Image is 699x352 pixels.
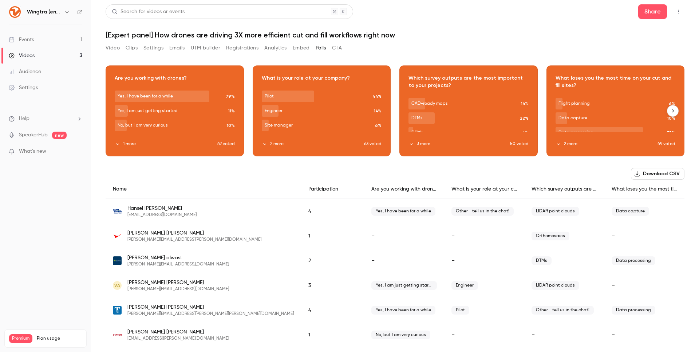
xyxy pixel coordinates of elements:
[127,237,261,243] span: [PERSON_NAME][EMAIL_ADDRESS][PERSON_NAME][DOMAIN_NAME]
[301,323,364,347] div: 1
[262,141,364,147] button: 2 more
[52,132,67,139] span: new
[673,6,684,17] button: Top Bar Actions
[364,224,444,248] div: –
[444,248,524,273] div: –
[114,282,120,289] span: VA
[532,232,569,240] span: Orthomosaics
[371,331,430,339] span: No, but I am very curious
[106,42,120,54] button: Video
[301,298,364,323] div: 4
[301,180,364,199] div: Participation
[127,212,197,218] span: [EMAIL_ADDRESS][DOMAIN_NAME]
[451,281,478,290] span: Engineer
[127,336,229,341] span: [EMAIL_ADDRESS][PERSON_NAME][DOMAIN_NAME]
[143,42,163,54] button: Settings
[74,148,82,155] iframe: Noticeable Trigger
[612,256,655,265] span: Data processing
[191,42,220,54] button: UTM builder
[106,224,684,248] div: danny.allen@conocophillips.com
[112,8,185,16] div: Search for videos or events
[371,207,435,216] span: Yes, I have been for a while
[301,273,364,298] div: 3
[127,311,294,317] span: [PERSON_NAME][EMAIL_ADDRESS][PERSON_NAME][PERSON_NAME][DOMAIN_NAME]
[301,248,364,273] div: 2
[532,207,579,216] span: LIDAR point clouds
[127,328,229,336] span: [PERSON_NAME] [PERSON_NAME]
[113,331,122,339] img: barton.com
[604,224,684,248] div: –
[408,141,510,147] button: 3 more
[451,207,514,216] span: Other - tell us in the chat!
[19,131,48,139] a: SpeakerHub
[604,323,684,347] div: –
[9,84,38,91] div: Settings
[9,334,32,343] span: Premium
[316,42,326,54] button: Polls
[106,323,684,347] div: jbarnhart@barton.com
[169,42,185,54] button: Emails
[127,261,229,267] span: [PERSON_NAME][EMAIL_ADDRESS][DOMAIN_NAME]
[604,273,684,298] div: –
[113,232,122,240] img: conocophillips.com
[612,306,655,315] span: Data processing
[226,42,258,54] button: Registrations
[371,306,435,315] span: Yes, I have been for a while
[19,148,46,155] span: What's new
[115,141,217,147] button: 1 more
[127,279,229,286] span: [PERSON_NAME] [PERSON_NAME]
[364,248,444,273] div: –
[106,298,684,323] div: matt.aschbrenner@towill.com
[127,286,229,292] span: [PERSON_NAME][EMAIL_ADDRESS][DOMAIN_NAME]
[332,42,342,54] button: CTA
[113,256,122,265] img: geoverra.com
[113,306,122,315] img: towill.com
[27,8,61,16] h6: Wingtra (english)
[604,180,684,199] div: What loses you the most time on your cut and fill sites?
[364,180,444,199] div: Are you working with drones?
[524,180,604,199] div: Which survey outputs are the most important to your projects?
[532,281,579,290] span: LIDAR point clouds
[19,115,29,123] span: Help
[9,115,82,123] li: help-dropdown-opener
[532,306,594,315] span: Other - tell us in the chat!
[371,281,437,290] span: Yes, I am just getting started
[556,141,658,147] button: 2 more
[127,229,261,237] span: [PERSON_NAME] [PERSON_NAME]
[301,199,364,224] div: 4
[532,256,552,265] span: DTMs
[9,6,21,18] img: Wingtra (english)
[113,209,122,214] img: cdmsmith.com
[612,207,649,216] span: Data capture
[301,224,364,248] div: 1
[264,42,287,54] button: Analytics
[127,205,197,212] span: Hansel [PERSON_NAME]
[9,36,34,43] div: Events
[106,31,684,39] h1: [Expert panel] How drones are driving 3X more efficient cut and fill workflows right now
[127,304,294,311] span: [PERSON_NAME] [PERSON_NAME]
[106,273,684,298] div: victor.aristizabalt@campusucc.edu.co
[444,323,524,347] div: –
[638,4,667,19] button: Share
[524,323,604,347] div: –
[444,180,524,199] div: What is your role at your company?
[9,52,35,59] div: Videos
[126,42,138,54] button: Clips
[9,68,41,75] div: Audience
[127,254,229,261] span: [PERSON_NAME] alwast
[631,168,684,180] button: Download CSV
[106,199,684,224] div: aldridgehs@cdmsmith.com
[106,180,301,199] div: Name
[293,42,310,54] button: Embed
[444,224,524,248] div: –
[451,306,469,315] span: Pilot
[37,336,82,341] span: Plan usage
[106,248,684,273] div: greg.alwast@geoverra.com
